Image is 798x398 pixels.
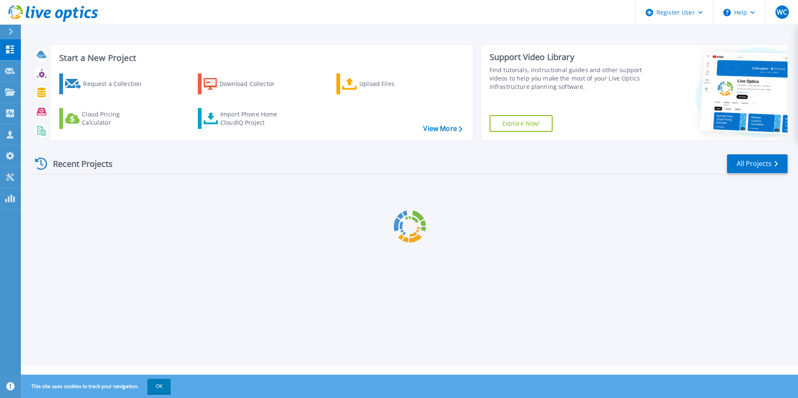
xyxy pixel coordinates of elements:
[490,52,646,63] div: Support Video Library
[59,53,462,63] h3: Start a New Project
[59,73,152,94] a: Request a Collection
[147,379,171,394] button: OK
[336,73,429,94] a: Upload Files
[359,76,426,92] div: Upload Files
[23,379,171,394] span: This site uses cookies to track your navigation.
[423,125,462,133] a: View More
[83,76,150,92] div: Request a Collection
[490,115,553,132] a: Explore Now!
[32,154,124,174] div: Recent Projects
[82,110,149,127] div: Cloud Pricing Calculator
[777,9,787,15] span: WC
[59,108,152,129] a: Cloud Pricing Calculator
[220,76,286,92] div: Download Collector
[727,154,788,173] a: All Projects
[198,73,291,94] a: Download Collector
[490,66,646,91] div: Find tutorials, instructional guides and other support videos to help you make the most of your L...
[220,110,285,127] div: Import Phone Home CloudIQ Project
